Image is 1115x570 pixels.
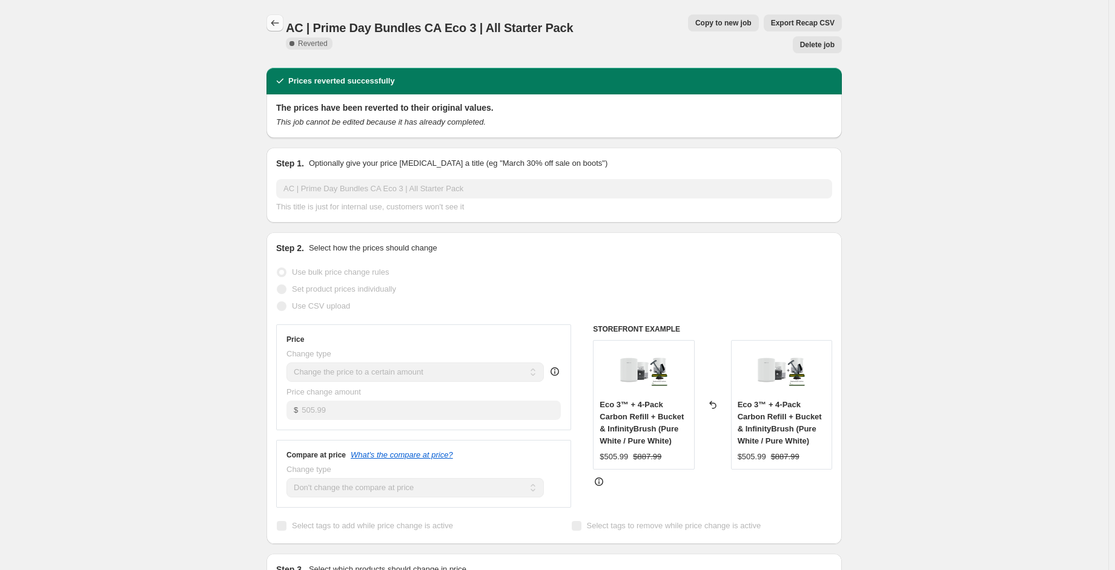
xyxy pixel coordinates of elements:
h2: Step 2. [276,242,304,254]
span: Use CSV upload [292,301,350,310]
div: $505.99 [600,451,628,463]
span: Use bulk price change rules [292,267,389,277]
span: Reverted [298,39,328,48]
p: Optionally give your price [MEDICAL_DATA] a title (eg "March 30% off sale on boots") [309,157,607,169]
h3: Compare at price [286,450,346,460]
input: 30% off holiday sale [276,179,832,198]
h3: Price [286,335,304,344]
h2: Prices reverted successfully [288,75,395,87]
img: FC-Eco3_Bucket_Brush_4-Pack_fc2f0864-dc36-4e2e-ac7e-1189a754aefa_80x.png [620,347,668,395]
span: $ [294,405,298,414]
div: $505.99 [738,451,766,463]
button: Delete job [793,36,842,53]
input: 80.00 [302,401,560,420]
strike: $887.99 [771,451,799,463]
span: Change type [286,349,331,358]
h2: Step 1. [276,157,304,169]
img: FC-Eco3_Bucket_Brush_4-Pack_fc2f0864-dc36-4e2e-ac7e-1189a754aefa_80x.png [757,347,806,395]
span: Copy to new job [695,18,752,28]
span: Eco 3™ + 4-Pack Carbon Refill + Bucket & InfinityBrush (Pure White / Pure White) [738,400,822,445]
span: Set product prices individually [292,284,396,293]
button: Copy to new job [688,15,759,31]
button: Export Recap CSV [764,15,842,31]
span: This title is just for internal use, customers won't see it [276,202,464,211]
i: This job cannot be edited because it has already completed. [276,117,486,126]
span: Select tags to remove while price change is active [587,521,761,530]
strike: $887.99 [633,451,661,463]
span: Change type [286,465,331,474]
button: Price change jobs [266,15,283,31]
button: What's the compare at price? [351,450,453,459]
h6: STOREFRONT EXAMPLE [593,324,832,334]
span: Select tags to add while price change is active [292,521,453,530]
span: Eco 3™ + 4-Pack Carbon Refill + Bucket & InfinityBrush (Pure White / Pure White) [600,400,684,445]
span: AC | Prime Day Bundles CA Eco 3 | All Starter Pack [286,21,573,34]
span: Price change amount [286,387,361,396]
span: Delete job [800,40,835,50]
p: Select how the prices should change [309,242,437,254]
div: help [549,365,561,378]
span: Export Recap CSV [771,18,835,28]
h2: The prices have been reverted to their original values. [276,102,832,114]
